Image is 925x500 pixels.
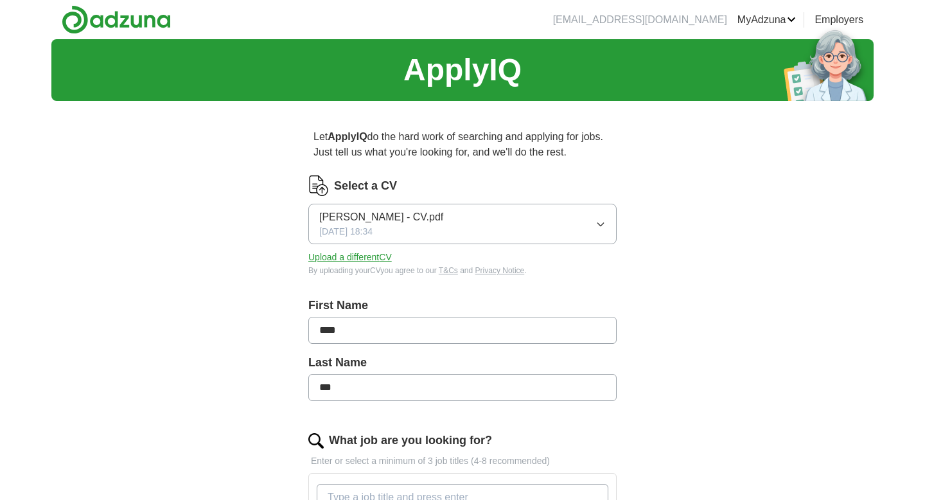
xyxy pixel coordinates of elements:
[308,124,617,165] p: Let do the hard work of searching and applying for jobs. Just tell us what you're looking for, an...
[308,354,617,371] label: Last Name
[308,175,329,196] img: CV Icon
[319,210,443,225] span: [PERSON_NAME] - CV.pdf
[439,266,458,275] a: T&Cs
[328,131,367,142] strong: ApplyIQ
[308,454,617,468] p: Enter or select a minimum of 3 job titles (4-8 recommended)
[815,12,863,28] a: Employers
[308,433,324,449] img: search.png
[308,265,617,276] div: By uploading your CV you agree to our and .
[308,204,617,244] button: [PERSON_NAME] - CV.pdf[DATE] 18:34
[319,225,373,238] span: [DATE] 18:34
[403,47,522,93] h1: ApplyIQ
[329,432,492,449] label: What job are you looking for?
[308,251,392,264] button: Upload a differentCV
[308,297,617,314] label: First Name
[475,266,525,275] a: Privacy Notice
[334,177,397,195] label: Select a CV
[737,12,797,28] a: MyAdzuna
[553,12,727,28] li: [EMAIL_ADDRESS][DOMAIN_NAME]
[62,5,171,34] img: Adzuna logo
